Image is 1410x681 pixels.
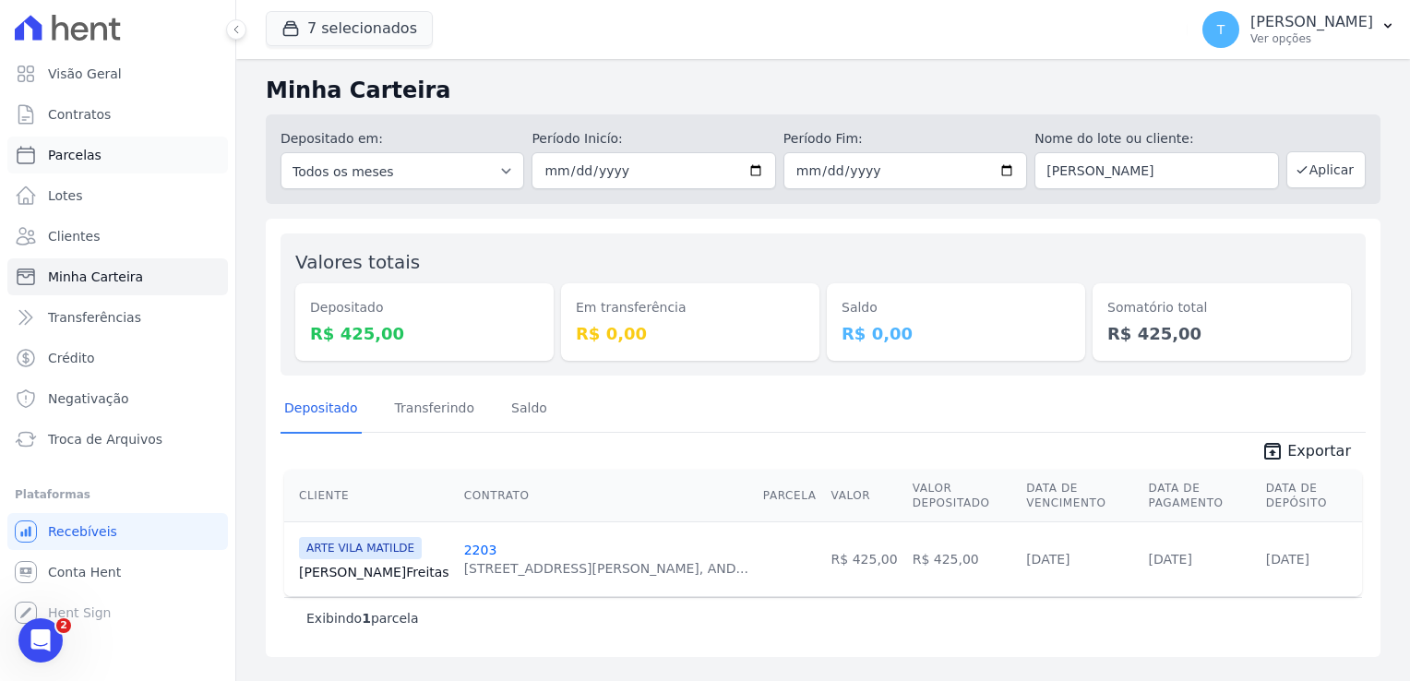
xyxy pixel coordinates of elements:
dd: R$ 425,00 [1107,321,1336,346]
a: Negativação [7,380,228,417]
span: ARTE VILA MATILDE [299,537,422,559]
a: Contratos [7,96,228,133]
span: Crédito [48,349,95,367]
span: Exportar [1287,440,1351,462]
dt: Depositado [310,298,539,317]
button: T [PERSON_NAME] Ver opções [1188,4,1410,55]
span: Lotes [48,186,83,205]
button: Aplicar [1286,151,1366,188]
a: Clientes [7,218,228,255]
h2: Minha Carteira [266,74,1380,107]
a: Conta Hent [7,554,228,591]
span: Minha Carteira [48,268,143,286]
a: unarchive Exportar [1247,440,1366,466]
a: [PERSON_NAME]Freitas [299,563,449,581]
a: Crédito [7,340,228,376]
p: [PERSON_NAME] [1250,13,1373,31]
span: Transferências [48,308,141,327]
span: Visão Geral [48,65,122,83]
span: Troca de Arquivos [48,430,162,448]
dt: Saldo [842,298,1070,317]
p: Ver opções [1250,31,1373,46]
div: [STREET_ADDRESS][PERSON_NAME], AND... [464,559,748,578]
label: Período Fim: [783,129,1027,149]
div: Plataformas [15,484,221,506]
label: Nome do lote ou cliente: [1034,129,1278,149]
dd: R$ 0,00 [576,321,805,346]
a: [DATE] [1026,552,1069,567]
a: Transferindo [391,386,479,434]
a: Saldo [508,386,551,434]
span: 2 [56,618,71,633]
th: Data de Pagamento [1141,470,1259,522]
a: 2203 [464,543,497,557]
span: Recebíveis [48,522,117,541]
th: Contrato [457,470,756,522]
a: Minha Carteira [7,258,228,295]
span: T [1217,23,1225,36]
span: Contratos [48,105,111,124]
a: Visão Geral [7,55,228,92]
label: Período Inicío: [532,129,775,149]
dd: R$ 0,00 [842,321,1070,346]
th: Data de Vencimento [1019,470,1141,522]
span: Negativação [48,389,129,408]
th: Valor [824,470,905,522]
span: Parcelas [48,146,102,164]
a: Transferências [7,299,228,336]
th: Data de Depósito [1259,470,1362,522]
span: Conta Hent [48,563,121,581]
a: Recebíveis [7,513,228,550]
span: Clientes [48,227,100,245]
td: R$ 425,00 [905,521,1019,596]
dt: Somatório total [1107,298,1336,317]
iframe: Intercom live chat [18,618,63,663]
p: Exibindo parcela [306,609,419,627]
i: unarchive [1261,440,1284,462]
a: [DATE] [1266,552,1309,567]
b: 1 [362,611,371,626]
th: Parcela [756,470,824,522]
td: R$ 425,00 [824,521,905,596]
label: Valores totais [295,251,420,273]
th: Cliente [284,470,457,522]
a: Lotes [7,177,228,214]
dt: Em transferência [576,298,805,317]
a: Depositado [281,386,362,434]
a: Troca de Arquivos [7,421,228,458]
a: Parcelas [7,137,228,173]
label: Depositado em: [281,131,383,146]
button: 7 selecionados [266,11,433,46]
th: Valor Depositado [905,470,1019,522]
a: [DATE] [1149,552,1192,567]
dd: R$ 425,00 [310,321,539,346]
